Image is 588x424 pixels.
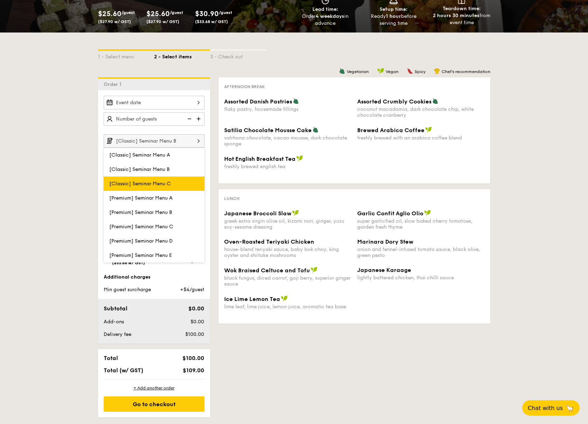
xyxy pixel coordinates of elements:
img: icon-vegan.f8ff3823.svg [281,295,288,302]
strong: 1 hour [386,13,401,19]
span: $30.90 [195,10,219,18]
div: 1 - Select menu [98,51,154,60]
img: icon-chef-hat.a58ddaea.svg [434,68,440,74]
span: Japanese Broccoli Slaw [224,210,291,217]
button: Chat with us🦙 [522,400,580,416]
span: Total (w/ GST) [104,367,143,374]
span: Spicy [415,69,426,74]
span: 🦙 [566,404,574,412]
span: ($33.68 w/ GST) [112,260,145,265]
span: [Premium] Seminar Menu B [109,209,172,215]
span: ($33.68 w/ GST) [195,19,228,24]
span: Total [104,355,118,361]
span: Subtotal [104,305,127,312]
div: Additional charges [104,274,205,281]
span: [Premium] Seminar Menu E [109,252,172,258]
span: Min guest surcharge [104,287,151,293]
span: [Premium] Seminar Menu A [109,195,173,201]
img: icon-vegan.f8ff3823.svg [377,68,384,74]
img: icon-vegan.f8ff3823.svg [425,127,432,133]
span: $0.00 [188,305,204,312]
img: icon-vegetarian.fe4039eb.svg [312,127,319,133]
span: Assorted Crumbly Cookies [357,98,431,105]
input: Event date [104,96,205,109]
span: Lunch [224,196,240,201]
div: onion and fennel-infused tomato sauce, black olive, green pesto [357,246,485,258]
span: [Classic] Seminar Menu A [109,152,170,158]
div: valrhona chocolate, cacao mousse, dark chocolate sponge [224,135,352,147]
span: Chat with us [528,405,563,411]
span: [Classic] Seminar Menu B [109,166,170,172]
span: $109.00 [183,367,204,374]
span: Ice Lime Lemon Tea [224,296,280,302]
span: [Classic] Seminar Menu C [109,181,171,187]
span: Marinara Dory Stew [357,238,413,245]
input: Number of guests [104,112,205,126]
strong: 2 hours 30 minutes [433,13,479,19]
div: + Add another order [104,385,205,391]
img: icon-vegan.f8ff3823.svg [311,267,318,273]
img: icon-reduce.1d2dbef1.svg [184,112,194,125]
span: $0.00 [191,319,204,325]
div: house-blend teriyaki sauce, baby bok choy, king oyster and shiitake mushrooms [224,246,352,258]
span: $25.60 [98,10,122,18]
span: Afternoon break [224,84,265,89]
div: Go to checkout [104,396,205,412]
span: /guest [219,10,232,15]
span: Garlic Confit Aglio Olio [357,210,423,217]
span: Setup time: [380,6,408,12]
div: 3 - Check out [210,51,266,60]
span: Wok Braised Celtuce and Tofu [224,267,310,274]
div: lime leaf, lime juice, lemon juice, aromatic tea base [224,304,352,310]
span: Hot English Breakfast Tea [224,156,296,162]
span: Delivery fee [104,331,131,337]
span: Japanese Karaage [357,267,411,273]
span: +$4/guest [180,287,204,293]
div: super garlicfied oil, slow baked cherry tomatoes, garden fresh thyme [357,218,485,230]
span: Vegan [386,69,399,74]
img: icon-add.58712e84.svg [194,112,205,125]
img: icon-vegetarian.fe4039eb.svg [293,98,299,104]
div: coconut macadamia, dark chocolate chip, white chocolate cranberry [357,106,485,118]
span: $100.00 [182,355,204,361]
img: icon-vegetarian.fe4039eb.svg [432,98,438,104]
span: $100.00 [185,331,204,337]
div: Order in advance [294,13,357,27]
div: lightly battered chicken, thai chilli sauce [357,275,485,281]
span: ($27.90 w/ GST) [146,19,179,24]
span: Brewed Arabica Coffee [357,127,424,134]
strong: 4 weekdays [316,13,344,19]
div: freshly brewed english tea [224,164,352,170]
span: Add-ons [104,319,124,325]
span: Order 1 [104,81,124,87]
span: /guest [170,10,183,15]
span: Assorted Danish Pastries [224,98,292,105]
div: Ready before serving time [362,13,425,27]
img: icon-spicy.37a8142b.svg [407,68,413,74]
img: icon-vegan.f8ff3823.svg [292,210,299,216]
div: black fungus, diced carrot, goji berry, superior ginger sauce [224,275,352,287]
img: icon-vegan.f8ff3823.svg [296,155,303,161]
span: Vegetarian [347,69,369,74]
img: icon-vegan.f8ff3823.svg [424,210,431,216]
div: freshly brewed with an arabica coffee blend [357,135,485,141]
span: [Premium] Seminar Menu C [109,224,173,230]
img: icon-chevron-right.3c0dfbd6.svg [193,134,205,148]
div: from event time [430,12,493,26]
span: ($27.90 w/ GST) [98,19,131,24]
span: Chef's recommendation [442,69,490,74]
span: Teardown time: [443,6,481,12]
span: [Premium] Seminar Menu D [109,238,173,244]
div: greek extra virgin olive oil, kizami nori, ginger, yuzu soy-sesame dressing [224,218,352,230]
span: Oven-Roasted Teriyaki Chicken [224,238,314,245]
span: Satilia Chocolate Mousse Cake [224,127,312,134]
span: Lead time: [312,6,338,12]
div: 2 - Select items [154,51,210,60]
img: icon-vegetarian.fe4039eb.svg [339,68,345,74]
span: /guest [122,10,135,15]
div: flaky pastry, housemade fillings [224,106,352,112]
span: $25.60 [146,10,170,18]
